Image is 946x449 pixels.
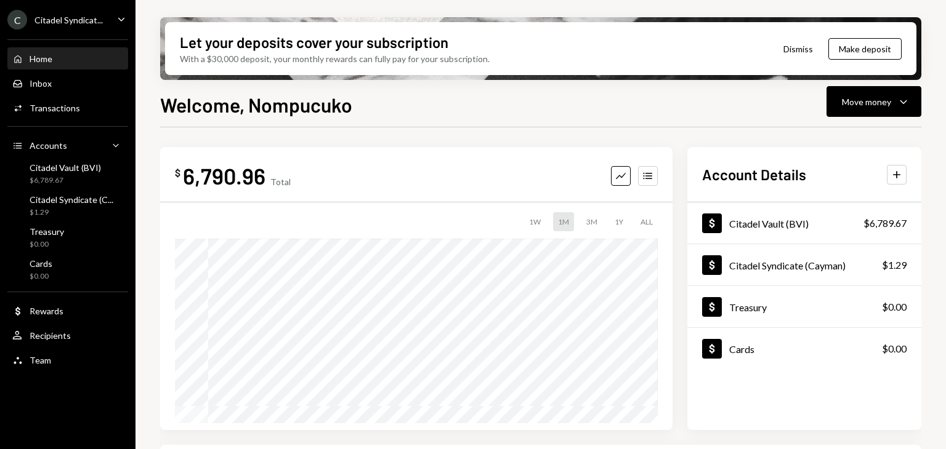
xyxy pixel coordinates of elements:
div: $0.00 [882,300,907,314]
a: Citadel Syndicate (Cayman)$1.29 [687,244,921,285]
div: Citadel Syndicat... [34,15,103,25]
a: Inbox [7,72,128,94]
a: Citadel Syndicate (C...$1.29 [7,191,128,220]
div: 3M [581,212,602,231]
a: Team [7,349,128,371]
div: $6,789.67 [863,216,907,231]
div: $ [175,167,180,179]
div: 1W [524,212,546,231]
a: Transactions [7,97,128,119]
button: Dismiss [768,34,828,63]
div: $0.00 [30,271,52,282]
a: Cards$0.00 [687,328,921,369]
a: Recipients [7,324,128,346]
a: Treasury$0.00 [7,223,128,252]
div: 1Y [610,212,628,231]
div: Cards [30,258,52,269]
button: Make deposit [828,38,902,60]
div: Move money [842,95,891,108]
div: Citadel Syndicate (C... [30,194,113,205]
a: Home [7,47,128,70]
div: $1.29 [30,207,113,218]
div: With a $30,000 deposit, your monthly rewards can fully pay for your subscription. [180,52,490,65]
div: Accounts [30,140,67,151]
a: Accounts [7,134,128,156]
div: $6,789.67 [30,175,101,186]
div: $0.00 [30,239,64,250]
div: Transactions [30,103,80,113]
div: Cards [729,343,754,355]
div: Citadel Vault (BVI) [30,162,101,173]
div: Recipients [30,330,71,341]
a: Treasury$0.00 [687,286,921,327]
div: Treasury [30,226,64,237]
div: Total [270,177,291,187]
div: Let your deposits cover your subscription [180,32,448,52]
div: 1M [553,212,574,231]
div: Inbox [30,78,52,89]
div: 6,790.96 [183,162,265,189]
div: Treasury [729,301,767,313]
button: Move money [827,86,921,117]
div: C [7,10,27,30]
a: Citadel Vault (BVI)$6,789.67 [7,159,128,188]
a: Rewards [7,300,128,322]
h1: Welcome, Nompucuko [160,92,352,117]
div: Citadel Vault (BVI) [729,218,809,229]
a: Cards$0.00 [7,255,128,284]
a: Citadel Vault (BVI)$6,789.67 [687,202,921,244]
div: ALL [636,212,658,231]
div: Citadel Syndicate (Cayman) [729,260,846,271]
div: Rewards [30,306,63,316]
h2: Account Details [702,164,806,185]
div: $0.00 [882,341,907,356]
div: $1.29 [882,258,907,272]
div: Team [30,355,51,365]
div: Home [30,54,52,64]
